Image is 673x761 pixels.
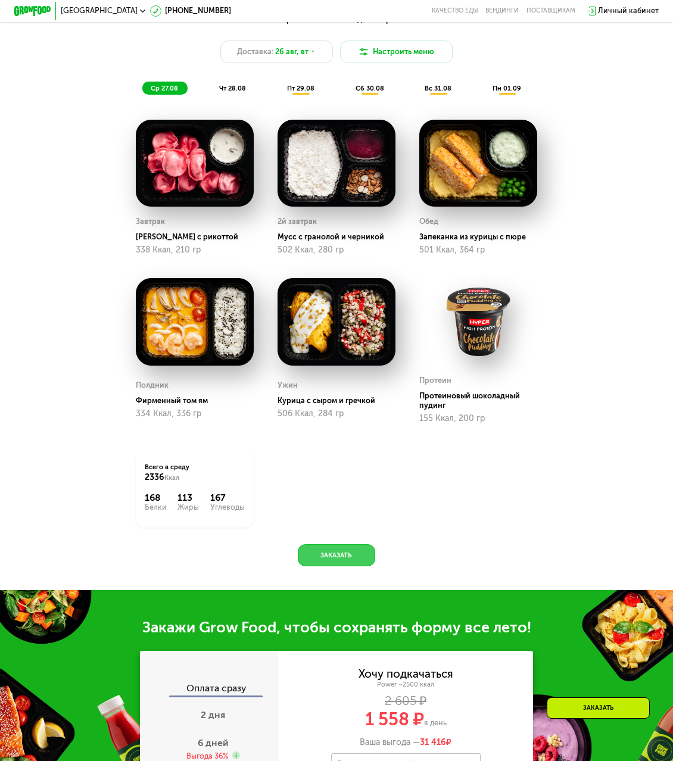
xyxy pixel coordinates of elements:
div: Личный кабинет [598,5,659,17]
div: Завтрак [136,214,165,229]
div: Полдник [136,378,169,392]
div: Курица с сыром и гречкой [278,396,403,406]
div: 167 [210,492,245,504]
span: пт 29.08 [287,85,314,92]
div: 2 605 ₽ [279,696,533,706]
a: Качество еды [432,7,478,15]
span: 2336 [145,472,164,482]
div: 168 [145,492,167,504]
div: 334 Ккал, 336 гр [136,409,254,419]
div: 502 Ккал, 280 гр [278,245,396,255]
span: сб 30.08 [356,85,384,92]
button: Настроить меню [340,40,452,63]
div: Ваша выгода — [279,737,533,747]
span: пн 01.09 [493,85,521,92]
div: 113 [177,492,199,504]
span: 6 дней [198,737,229,748]
div: Оплата сразу [141,684,279,695]
div: Обед [419,214,438,229]
span: 26 авг, вт [275,46,309,58]
span: 31 416 [420,737,446,747]
div: Хочу подкачаться [359,669,453,679]
div: [PERSON_NAME] с рикоттой [136,232,261,242]
span: в день [424,718,447,727]
div: 338 Ккал, 210 гр [136,245,254,255]
div: поставщикам [526,7,575,15]
div: Протеиновый шоколадный пудинг [419,391,545,410]
div: 155 Ккал, 200 гр [419,414,538,423]
span: 2 дня [201,709,225,721]
div: Power ~2500 ккал [279,681,533,689]
button: Заказать [298,544,375,567]
span: ср 27.08 [151,85,178,92]
div: Белки [145,504,167,512]
span: чт 28.08 [219,85,246,92]
span: ₽ [420,737,451,747]
div: 2й завтрак [278,214,317,229]
a: Вендинги [485,7,519,15]
div: Всего в среду [145,463,244,484]
div: Заказать [547,697,650,719]
div: Жиры [177,504,199,512]
div: 506 Ккал, 284 гр [278,409,396,419]
a: [PHONE_NUMBER] [150,5,231,17]
div: Углеводы [210,504,245,512]
span: Доставка: [237,46,273,58]
span: вс 31.08 [425,85,451,92]
div: 501 Ккал, 364 гр [419,245,538,255]
div: Протеин [419,373,451,388]
span: [GEOGRAPHIC_DATA] [61,7,138,15]
div: Запеканка из курицы с пюре [419,232,545,242]
span: 1 558 ₽ [365,709,424,730]
span: Ккал [164,474,179,482]
div: Мусс с гранолой и черникой [278,232,403,242]
div: Фирменный том ям [136,396,261,406]
div: Ужин [278,378,298,392]
div: Выгода 36% [186,751,229,761]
